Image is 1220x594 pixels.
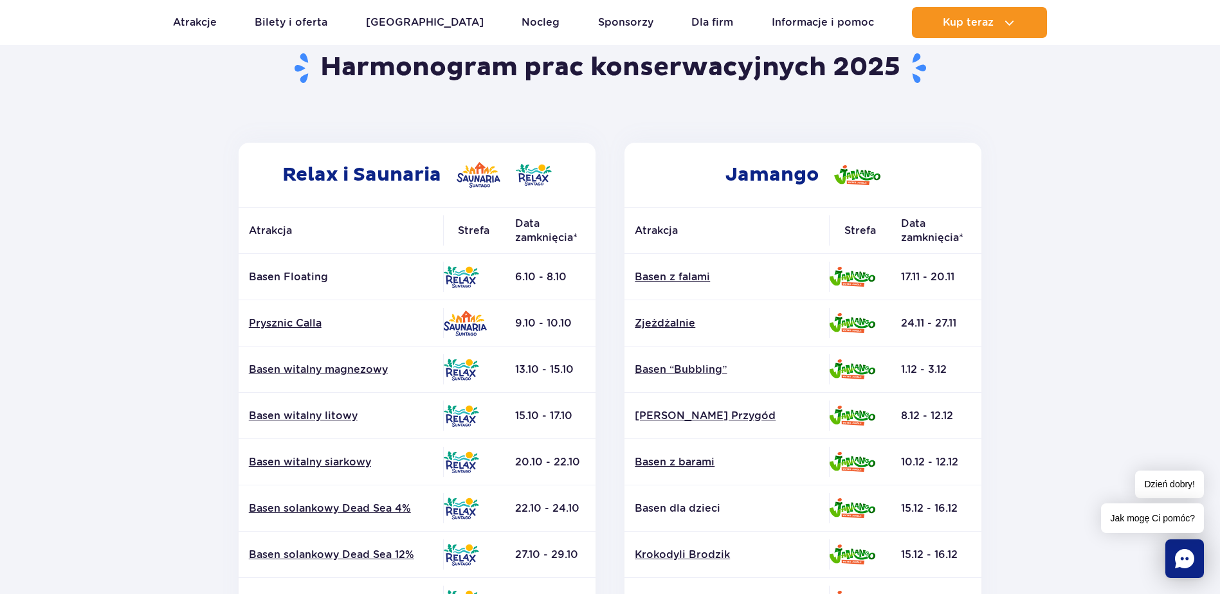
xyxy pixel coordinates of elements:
[505,346,596,393] td: 13.10 - 15.10
[505,485,596,532] td: 22.10 - 24.10
[443,451,479,473] img: Relax
[891,346,981,393] td: 1.12 - 3.12
[891,532,981,578] td: 15.12 - 16.12
[829,406,875,426] img: Jamango
[829,267,875,287] img: Jamango
[443,498,479,519] img: Relax
[635,548,819,562] a: Krokodyli Brodzik
[943,17,994,28] span: Kup teraz
[516,164,552,186] img: Relax
[829,313,875,333] img: Jamango
[891,485,981,532] td: 15.12 - 16.12
[249,455,433,469] a: Basen witalny siarkowy
[505,300,596,346] td: 9.10 - 10.10
[624,208,829,254] th: Atrakcja
[891,439,981,485] td: 10.12 - 12.12
[505,439,596,485] td: 20.10 - 22.10
[505,393,596,439] td: 15.10 - 17.10
[598,7,653,38] a: Sponsorzy
[505,208,596,254] th: Data zamknięcia*
[635,409,819,423] a: [PERSON_NAME] Przygód
[635,455,819,469] a: Basen z barami
[249,363,433,377] a: Basen witalny magnezowy
[891,254,981,300] td: 17.11 - 20.11
[829,452,875,472] img: Jamango
[829,498,875,518] img: Jamango
[255,7,327,38] a: Bilety i oferta
[891,208,981,254] th: Data zamknięcia*
[912,7,1047,38] button: Kup teraz
[635,316,819,330] a: Zjeżdżalnie
[443,310,487,336] img: Saunaria
[635,270,819,284] a: Basen z falami
[624,143,981,207] h2: Jamango
[173,7,217,38] a: Atrakcje
[1101,503,1204,533] span: Jak mogę Ci pomóc?
[1165,539,1204,578] div: Chat
[249,501,433,516] a: Basen solankowy Dead Sea 4%
[239,143,596,207] h2: Relax i Saunaria
[366,7,484,38] a: [GEOGRAPHIC_DATA]
[249,548,433,562] a: Basen solankowy Dead Sea 12%
[635,501,819,516] p: Basen dla dzieci
[249,270,433,284] p: Basen Floating
[772,7,874,38] a: Informacje i pomoc
[505,254,596,300] td: 6.10 - 8.10
[443,359,479,381] img: Relax
[691,7,733,38] a: Dla firm
[635,363,819,377] a: Basen “Bubbling”
[829,208,891,254] th: Strefa
[834,165,880,185] img: Jamango
[1135,471,1204,498] span: Dzień dobry!
[233,51,987,85] h1: Harmonogram prac konserwacyjnych 2025
[829,544,875,564] img: Jamango
[443,544,479,566] img: Relax
[505,532,596,578] td: 27.10 - 29.10
[829,359,875,379] img: Jamango
[443,405,479,427] img: Relax
[249,316,433,330] a: Prysznic Calla
[443,266,479,288] img: Relax
[522,7,560,38] a: Nocleg
[249,409,433,423] a: Basen witalny litowy
[239,208,443,254] th: Atrakcja
[891,393,981,439] td: 8.12 - 12.12
[891,300,981,346] td: 24.11 - 27.11
[443,208,505,254] th: Strefa
[457,162,500,188] img: Saunaria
